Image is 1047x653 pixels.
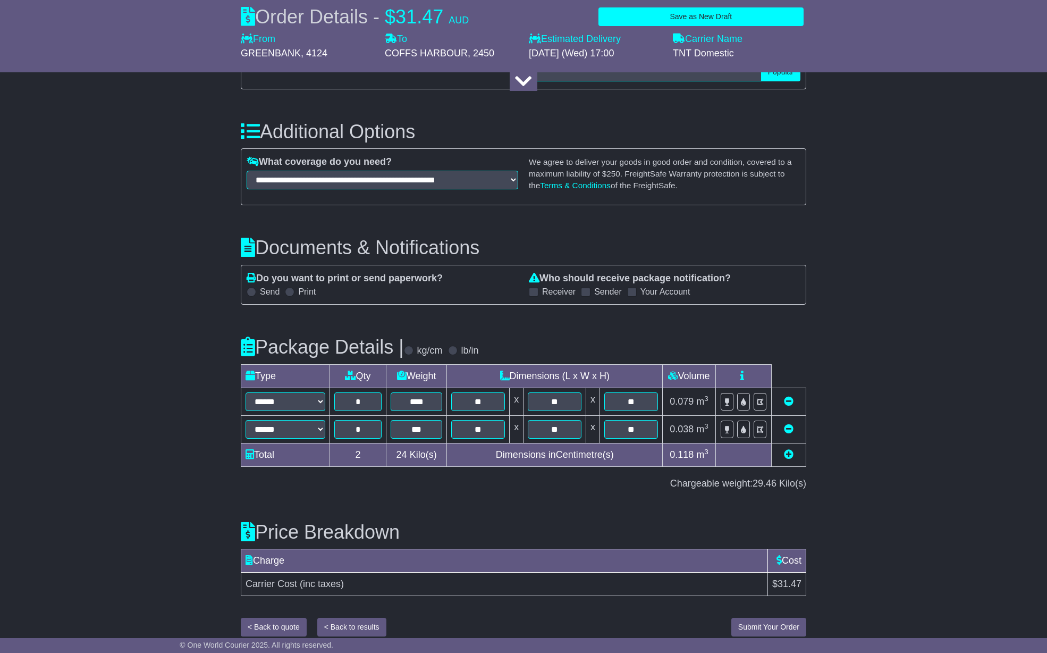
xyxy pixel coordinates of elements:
[447,443,663,466] td: Dimensions in Centimetre(s)
[241,48,301,58] span: GREENBANK
[247,156,392,168] label: What coverage do you need?
[696,449,708,460] span: m
[241,121,806,143] h3: Additional Options
[330,443,386,466] td: 2
[298,287,316,297] label: Print
[510,388,523,415] td: x
[784,396,793,407] a: Remove this item
[260,287,280,297] label: Send
[247,273,443,284] label: Do you want to print or send paperwork?
[704,395,708,403] sup: 3
[670,424,694,434] span: 0.038
[670,449,694,460] span: 0.118
[395,6,443,28] span: 31.47
[772,579,801,589] span: $31.47
[767,549,806,573] td: Cost
[386,364,447,388] td: Weight
[241,337,404,358] h3: Package Details |
[301,48,327,58] span: , 4124
[385,6,395,28] span: $
[241,5,469,28] div: Order Details -
[696,424,708,434] span: m
[510,415,523,443] td: x
[704,422,708,430] sup: 3
[317,618,386,637] button: < Back to results
[468,48,494,58] span: , 2450
[241,364,330,388] td: Type
[241,237,806,258] h3: Documents & Notifications
[784,449,793,460] a: Add new item
[529,48,662,60] div: [DATE] (Wed) 17:00
[300,579,344,589] span: (inc taxes)
[449,15,469,26] span: AUD
[586,415,600,443] td: x
[586,388,600,415] td: x
[180,641,333,649] span: © One World Courier 2025. All rights reserved.
[529,34,662,45] label: Estimated Delivery
[330,364,386,388] td: Qty
[447,364,663,388] td: Dimensions (L x W x H)
[529,157,792,189] small: We agree to deliver your goods in good order and condition, covered to a maximum liability of $ ....
[673,48,806,60] div: TNT Domestic
[738,623,799,631] span: Submit Your Order
[598,7,804,26] button: Save as New Draft
[386,443,447,466] td: Kilo(s)
[753,478,776,489] span: 29.46
[385,34,407,45] label: To
[542,287,576,297] label: Receiver
[662,364,715,388] td: Volume
[461,345,479,357] label: lb/in
[540,181,611,190] a: Terms & Conditions
[731,618,806,637] button: Submit Your Order
[396,449,407,460] span: 24
[417,345,443,357] label: kg/cm
[673,34,742,45] label: Carrier Name
[670,396,694,407] span: 0.079
[784,424,793,434] a: Remove this item
[696,396,708,407] span: m
[594,287,622,297] label: Sender
[640,287,690,297] label: Your Account
[704,448,708,456] sup: 3
[241,443,330,466] td: Total
[241,478,806,490] div: Chargeable weight: Kilo(s)
[241,549,768,573] td: Charge
[241,522,806,543] h3: Price Breakdown
[241,618,307,637] button: < Back to quote
[241,34,275,45] label: From
[385,48,468,58] span: COFFS HARBOUR
[606,169,620,178] span: 250
[529,273,731,284] label: Who should receive package notification?
[246,579,297,589] span: Carrier Cost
